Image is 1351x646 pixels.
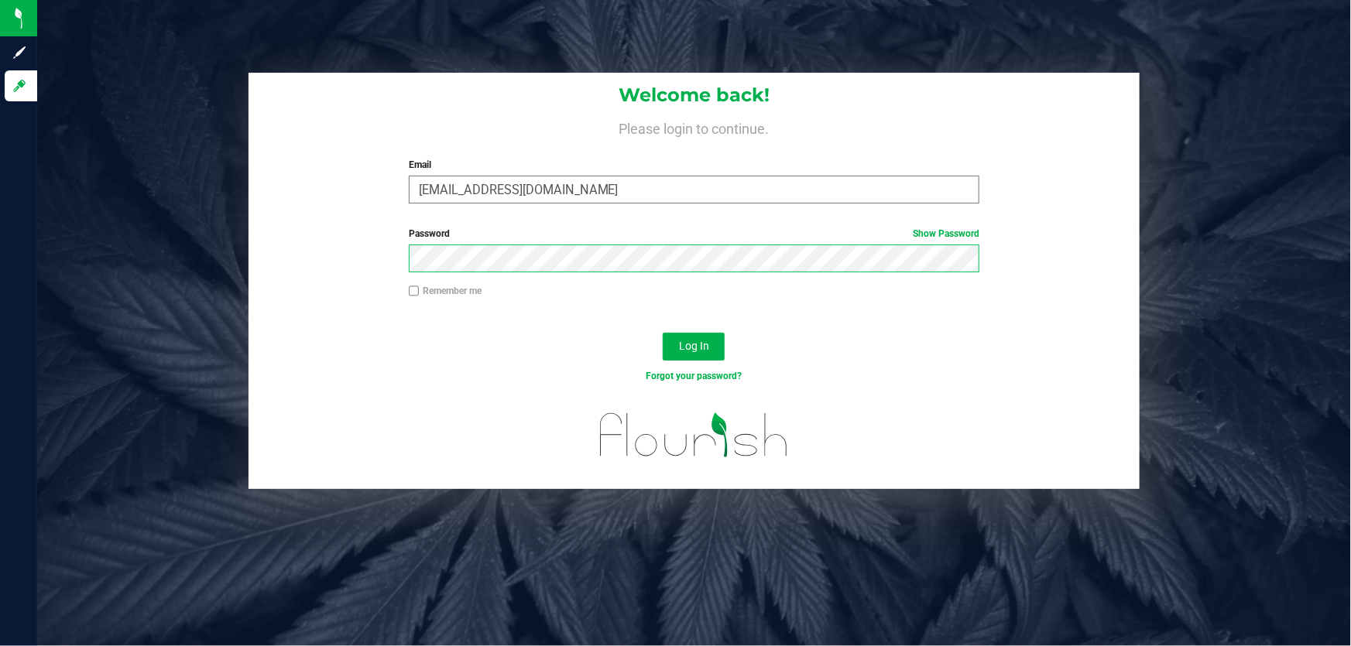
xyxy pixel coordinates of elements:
[409,284,482,298] label: Remember me
[646,371,742,381] a: Forgot your password?
[679,340,709,352] span: Log In
[409,158,980,172] label: Email
[583,399,806,471] img: flourish_logo.svg
[12,78,27,94] inline-svg: Log in
[249,118,1140,136] h4: Please login to continue.
[249,85,1140,105] h1: Welcome back!
[663,333,725,361] button: Log In
[12,45,27,60] inline-svg: Sign up
[409,285,420,296] input: Remember me
[409,228,450,239] span: Password
[913,228,979,239] a: Show Password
